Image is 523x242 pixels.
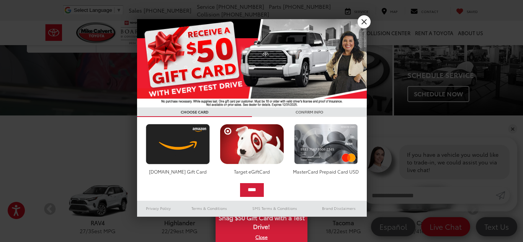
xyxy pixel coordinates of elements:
[180,204,239,213] a: Terms & Conditions
[137,107,252,117] h3: CHOOSE CARD
[144,168,212,175] div: [DOMAIN_NAME] Gift Card
[252,107,367,117] h3: CONFIRM INFO
[311,204,367,213] a: Brand Disclaimers
[137,204,180,213] a: Privacy Policy
[292,168,360,175] div: MasterCard Prepaid Card USD
[292,124,360,164] img: mastercard.png
[218,124,286,164] img: targetcard.png
[239,204,311,213] a: SMS Terms & Conditions
[137,19,367,107] img: 55838_top_625864.jpg
[144,124,212,164] img: amazoncard.png
[218,168,286,175] div: Target eGiftCard
[216,210,307,233] span: Snag $50 Gift Card with a Test Drive!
